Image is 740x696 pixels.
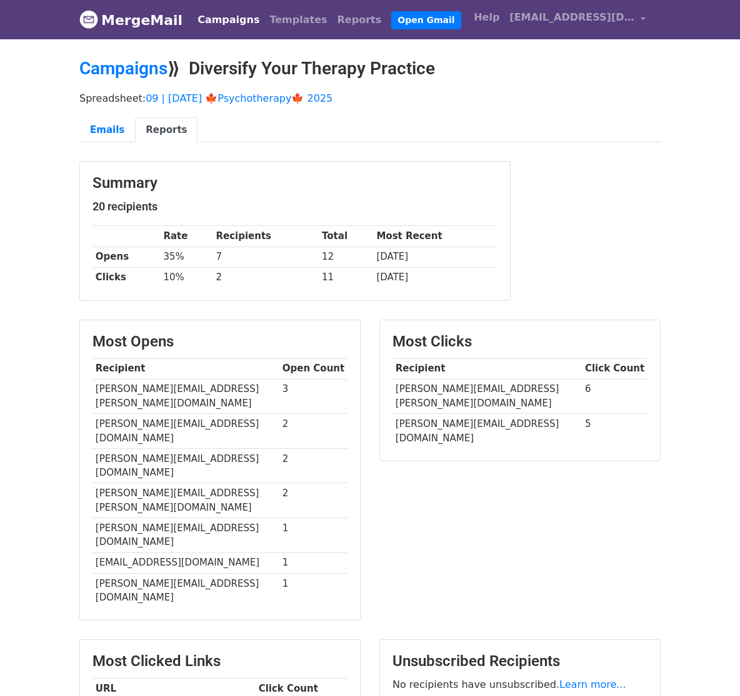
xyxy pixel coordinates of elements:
a: Reports [332,7,387,32]
a: Templates [264,7,332,32]
h3: Most Clicks [392,333,647,351]
th: Total [319,226,373,247]
td: 2 [213,267,319,288]
td: [PERSON_NAME][EMAIL_ADDRESS][PERSON_NAME][DOMAIN_NAME] [392,379,582,414]
td: 6 [582,379,647,414]
a: Campaigns [192,7,264,32]
iframe: Chat Widget [677,636,740,696]
td: 3 [279,379,347,414]
td: [EMAIL_ADDRESS][DOMAIN_NAME] [92,552,279,573]
th: Opens [92,247,161,267]
a: Reports [135,117,197,143]
th: Recipient [392,358,582,379]
a: Emails [79,117,135,143]
td: [PERSON_NAME][EMAIL_ADDRESS][PERSON_NAME][DOMAIN_NAME] [92,379,279,414]
td: 11 [319,267,373,288]
td: [PERSON_NAME][EMAIL_ADDRESS][DOMAIN_NAME] [92,414,279,449]
a: Campaigns [79,58,167,79]
img: MergeMail logo [79,10,98,29]
th: Click Count [582,358,647,379]
a: Open Gmail [391,11,461,29]
td: 35% [161,247,213,267]
td: [DATE] [374,267,497,288]
th: Recipient [92,358,279,379]
th: Most Recent [374,226,497,247]
p: Spreadsheet: [79,92,661,105]
td: 1 [279,573,347,607]
td: [PERSON_NAME][EMAIL_ADDRESS][DOMAIN_NAME] [92,573,279,607]
a: Help [469,5,504,30]
td: 5 [582,414,647,448]
a: 09 | [DATE] 🍁Psychotherapy🍁 2025 [146,92,332,104]
span: [EMAIL_ADDRESS][DOMAIN_NAME] [509,10,634,25]
h5: 20 recipients [92,200,497,213]
p: No recipients have unsubscribed. [392,678,647,691]
th: Rate [161,226,213,247]
td: 1 [279,518,347,553]
a: Learn more... [559,679,626,690]
h2: ⟫ Diversify Your Therapy Practice [79,58,661,79]
td: 10% [161,267,213,288]
td: [PERSON_NAME][EMAIL_ADDRESS][DOMAIN_NAME] [392,414,582,448]
td: [PERSON_NAME][EMAIL_ADDRESS][DOMAIN_NAME] [92,518,279,553]
td: 2 [279,448,347,483]
a: MergeMail [79,7,182,33]
td: [DATE] [374,247,497,267]
td: [PERSON_NAME][EMAIL_ADDRESS][DOMAIN_NAME] [92,448,279,483]
h3: Summary [92,174,497,192]
td: [PERSON_NAME][EMAIL_ADDRESS][PERSON_NAME][DOMAIN_NAME] [92,483,279,518]
td: 12 [319,247,373,267]
th: Clicks [92,267,161,288]
td: 2 [279,414,347,449]
th: Recipients [213,226,319,247]
td: 1 [279,552,347,573]
a: [EMAIL_ADDRESS][DOMAIN_NAME] [504,5,651,34]
h3: Most Opens [92,333,347,351]
h3: Most Clicked Links [92,652,347,670]
th: Open Count [279,358,347,379]
td: 2 [279,483,347,518]
td: 7 [213,247,319,267]
h3: Unsubscribed Recipients [392,652,647,670]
